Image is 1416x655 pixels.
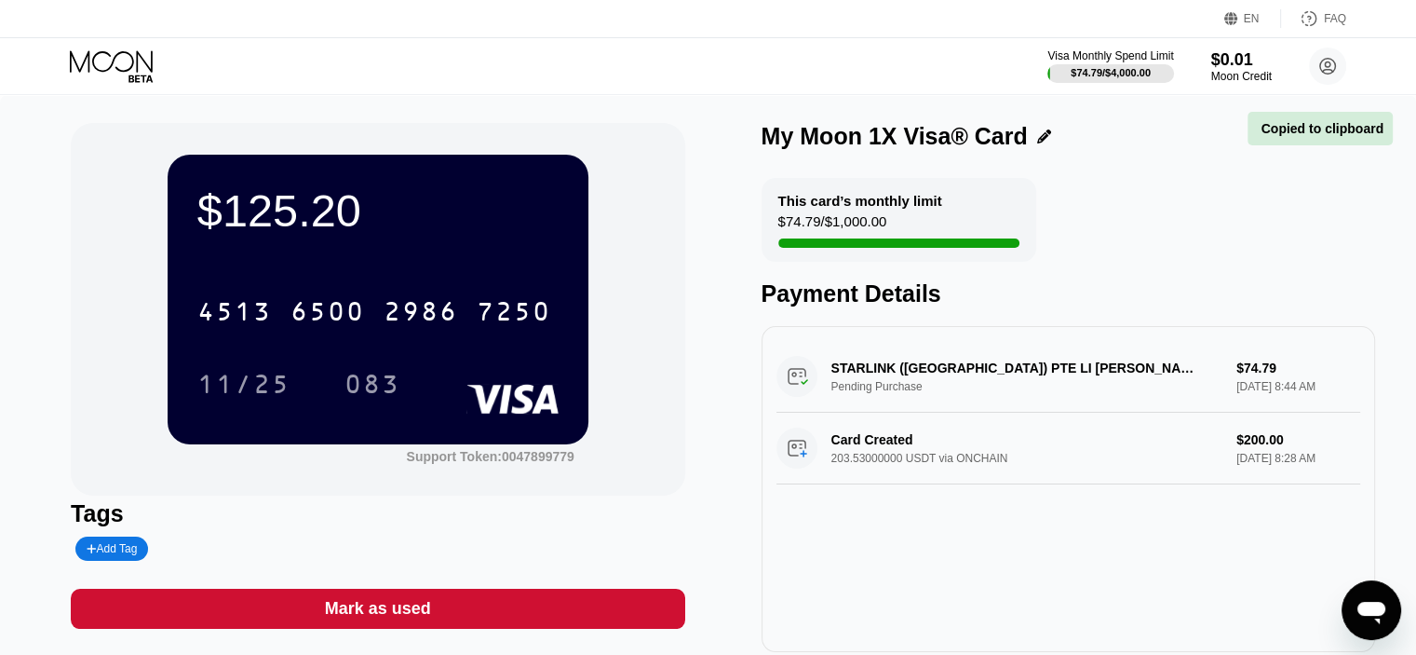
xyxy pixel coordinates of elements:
div: My Moon 1X Visa® Card [762,123,1028,150]
div: $0.01 [1211,50,1272,70]
div: Visa Monthly Spend Limit [1047,49,1173,62]
div: 4513650029867250 [186,288,562,334]
div: $74.79 / $4,000.00 [1071,67,1151,78]
iframe: Button to launch messaging window [1342,580,1401,640]
div: 4513 [197,299,272,329]
div: Add Tag [87,542,137,555]
div: 6500 [290,299,365,329]
div: Payment Details [762,280,1375,307]
div: 7250 [477,299,551,329]
div: EN [1224,9,1281,28]
div: Support Token:0047899779 [406,449,573,464]
div: Tags [71,500,684,527]
div: This card’s monthly limit [778,193,942,209]
div: Mark as used [71,589,684,629]
div: FAQ [1281,9,1346,28]
div: Moon Credit [1211,70,1272,83]
div: 11/25 [197,372,290,402]
div: 2986 [384,299,458,329]
div: Support Token: 0047899779 [406,449,573,464]
div: $74.79 / $1,000.00 [778,213,887,239]
div: Mark as used [325,598,431,620]
div: Visa Monthly Spend Limit$74.79/$4,000.00 [1047,49,1173,83]
div: FAQ [1324,12,1346,25]
div: Add Tag [75,537,148,561]
div: 083 [344,372,400,402]
div: EN [1244,12,1260,25]
div: Copied to clipboard [1257,121,1383,136]
div: $125.20 [197,184,559,237]
div: 083 [330,361,414,407]
div: 11/25 [183,361,304,407]
div: $0.01Moon Credit [1211,50,1272,83]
